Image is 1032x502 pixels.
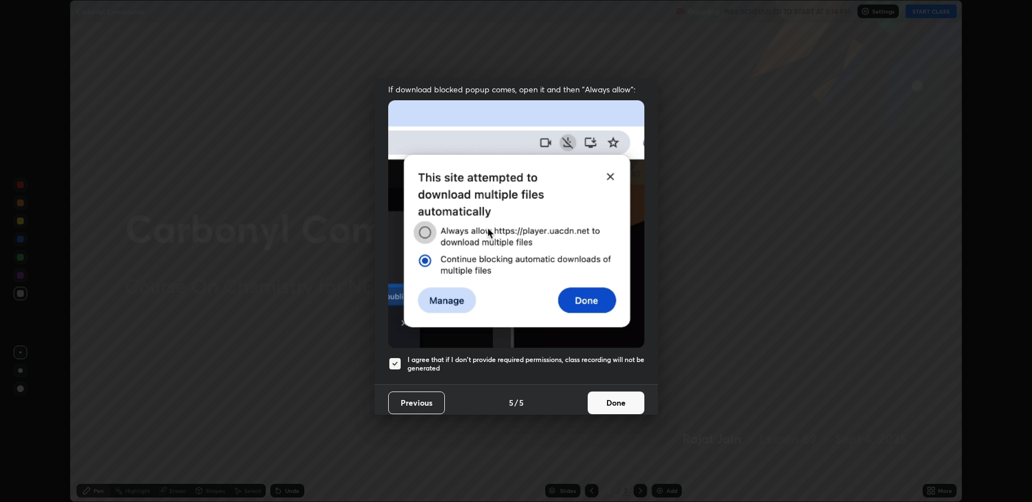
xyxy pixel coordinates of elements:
[519,397,524,409] h4: 5
[388,84,644,95] span: If download blocked popup comes, open it and then "Always allow":
[509,397,513,409] h4: 5
[588,392,644,414] button: Done
[515,397,518,409] h4: /
[388,392,445,414] button: Previous
[407,355,644,373] h5: I agree that if I don't provide required permissions, class recording will not be generated
[388,100,644,348] img: downloads-permission-blocked.gif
